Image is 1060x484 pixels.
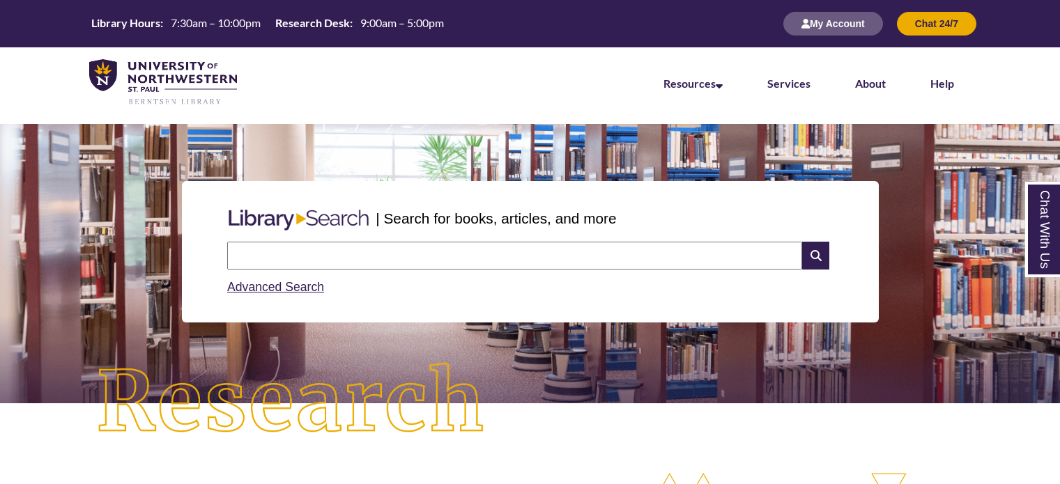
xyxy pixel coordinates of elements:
a: Help [930,77,954,90]
i: Search [802,242,829,270]
span: 9:00am – 5:00pm [360,16,444,29]
p: | Search for books, articles, and more [376,208,616,229]
a: My Account [783,17,883,29]
button: Chat 24/7 [897,12,976,36]
img: UNWSP Library Logo [89,59,237,106]
a: About [855,77,886,90]
a: Advanced Search [227,280,324,294]
th: Research Desk: [270,15,355,31]
a: Resources [663,77,723,90]
a: Services [767,77,811,90]
img: Libary Search [222,204,376,236]
th: Library Hours: [86,15,165,31]
a: Chat 24/7 [897,17,976,29]
a: Hours Today [86,15,450,32]
span: 7:30am – 10:00pm [171,16,261,29]
table: Hours Today [86,15,450,31]
button: My Account [783,12,883,36]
